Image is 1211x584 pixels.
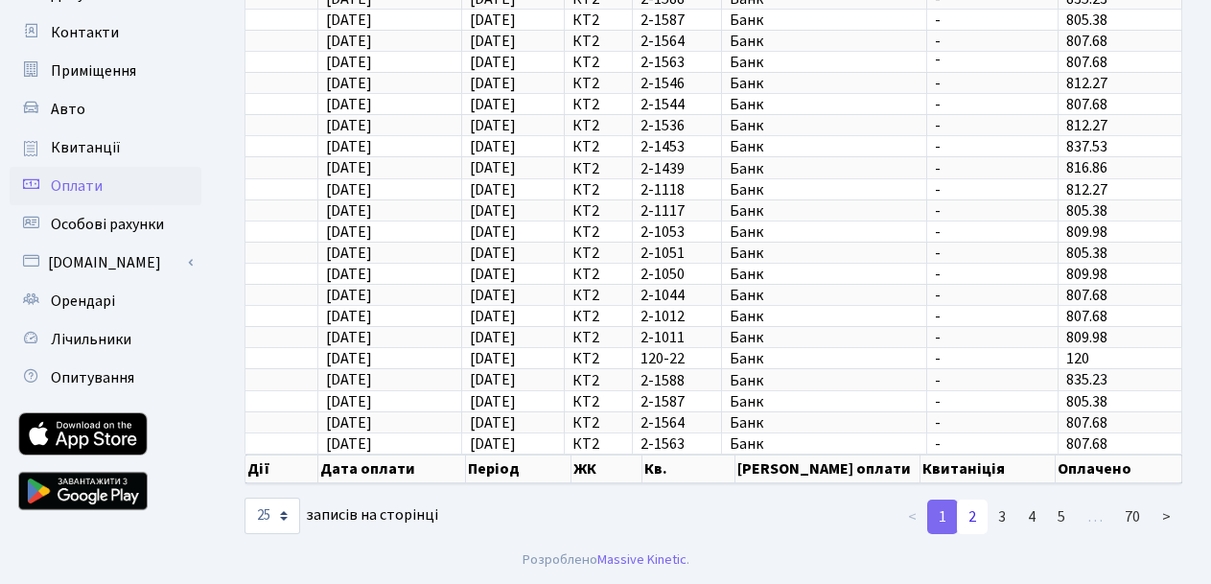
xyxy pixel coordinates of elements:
[1066,73,1107,94] span: 812.27
[326,10,372,31] span: [DATE]
[245,455,318,483] th: Дії
[470,433,516,455] span: [DATE]
[51,291,115,312] span: Орендарі
[10,320,201,359] a: Лічильники
[10,244,201,282] a: [DOMAIN_NAME]
[572,12,625,28] span: КТ2
[730,394,919,409] span: Банк
[470,179,516,200] span: [DATE]
[730,267,919,282] span: Банк
[1066,52,1107,73] span: 807.68
[51,367,134,388] span: Опитування
[1066,31,1107,52] span: 807.68
[935,182,1050,198] span: -
[730,34,919,49] span: Банк
[10,167,201,205] a: Оплати
[927,500,958,534] a: 1
[730,309,919,324] span: Банк
[10,205,201,244] a: Особові рахунки
[597,549,687,570] a: Massive Kinetic
[730,436,919,452] span: Банк
[470,73,516,94] span: [DATE]
[470,243,516,264] span: [DATE]
[935,161,1050,176] span: -
[1066,94,1107,115] span: 807.68
[470,391,516,412] span: [DATE]
[935,330,1050,345] span: -
[1066,179,1107,200] span: 812.27
[10,52,201,90] a: Приміщення
[572,203,625,219] span: КТ2
[470,348,516,369] span: [DATE]
[1066,370,1107,391] span: 835.23
[642,455,736,483] th: Кв.
[10,359,201,397] a: Опитування
[326,264,372,285] span: [DATE]
[730,245,919,261] span: Банк
[470,200,516,222] span: [DATE]
[572,55,625,70] span: КТ2
[640,309,712,324] span: 2-1012
[935,288,1050,303] span: -
[572,139,625,154] span: КТ2
[640,373,712,388] span: 2-1588
[572,436,625,452] span: КТ2
[572,161,625,176] span: КТ2
[326,285,372,306] span: [DATE]
[730,288,919,303] span: Банк
[730,373,919,388] span: Банк
[326,94,372,115] span: [DATE]
[640,139,712,154] span: 2-1453
[470,412,516,433] span: [DATE]
[987,500,1017,534] a: 3
[326,306,372,327] span: [DATE]
[1066,136,1107,157] span: 837.53
[326,348,372,369] span: [DATE]
[245,498,438,534] label: записів на сторінці
[470,222,516,243] span: [DATE]
[326,136,372,157] span: [DATE]
[730,415,919,431] span: Банк
[1066,433,1107,455] span: 807.68
[935,139,1050,154] span: -
[935,118,1050,133] span: -
[1066,115,1107,136] span: 812.27
[470,136,516,157] span: [DATE]
[730,182,919,198] span: Банк
[318,455,466,483] th: Дата оплати
[935,34,1050,49] span: -
[572,118,625,133] span: КТ2
[640,351,712,366] span: 120-22
[935,76,1050,91] span: -
[1066,200,1107,222] span: 805.38
[470,370,516,391] span: [DATE]
[1066,327,1107,348] span: 809.98
[470,52,516,73] span: [DATE]
[935,55,1050,70] span: -
[640,330,712,345] span: 2-1011
[326,115,372,136] span: [DATE]
[10,13,201,52] a: Контакти
[730,161,919,176] span: Банк
[640,436,712,452] span: 2-1563
[730,139,919,154] span: Банк
[1016,500,1047,534] a: 4
[640,76,712,91] span: 2-1546
[572,415,625,431] span: КТ2
[935,394,1050,409] span: -
[572,34,625,49] span: КТ2
[1066,412,1107,433] span: 807.68
[935,373,1050,388] span: -
[326,222,372,243] span: [DATE]
[326,412,372,433] span: [DATE]
[640,245,712,261] span: 2-1051
[470,264,516,285] span: [DATE]
[10,282,201,320] a: Орендарі
[326,73,372,94] span: [DATE]
[470,306,516,327] span: [DATE]
[572,373,625,388] span: КТ2
[470,31,516,52] span: [DATE]
[326,179,372,200] span: [DATE]
[1066,243,1107,264] span: 805.38
[935,415,1050,431] span: -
